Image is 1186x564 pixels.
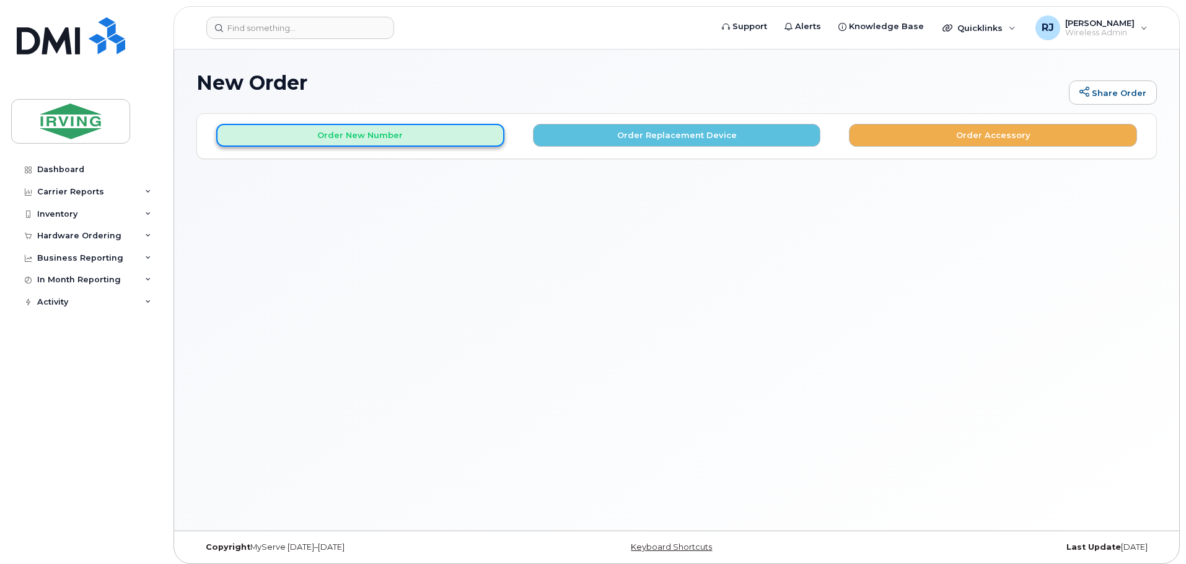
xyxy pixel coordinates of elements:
[196,542,517,552] div: MyServe [DATE]–[DATE]
[1066,542,1121,552] strong: Last Update
[1069,80,1157,105] a: Share Order
[631,542,712,552] a: Keyboard Shortcuts
[196,72,1063,93] h1: New Order
[533,124,821,147] button: Order Replacement Device
[216,124,504,147] button: Order New Number
[206,542,250,552] strong: Copyright
[837,542,1157,552] div: [DATE]
[849,124,1137,147] button: Order Accessory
